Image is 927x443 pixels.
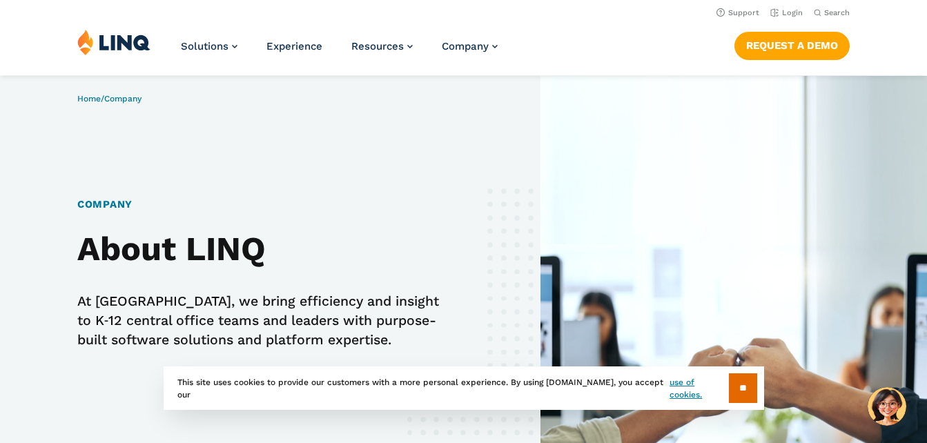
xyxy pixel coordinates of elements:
span: Company [104,94,142,104]
span: Company [442,40,489,52]
a: Company [442,40,498,52]
button: Hello, have a question? Let’s chat. [868,387,906,426]
a: Request a Demo [734,32,850,59]
span: Resources [351,40,404,52]
a: Experience [266,40,322,52]
span: Solutions [181,40,228,52]
a: Home [77,94,101,104]
nav: Button Navigation [734,29,850,59]
p: At [GEOGRAPHIC_DATA], we bring efficiency and insight to K‑12 central office teams and leaders wi... [77,292,442,350]
a: use of cookies. [670,376,728,401]
span: Search [824,8,850,17]
button: Open Search Bar [814,8,850,18]
nav: Primary Navigation [181,29,498,75]
div: This site uses cookies to provide our customers with a more personal experience. By using [DOMAIN... [164,366,764,410]
h2: About LINQ [77,230,442,268]
a: Support [716,8,759,17]
a: Login [770,8,803,17]
a: Solutions [181,40,237,52]
span: / [77,94,142,104]
h1: Company [77,197,442,212]
a: Resources [351,40,413,52]
img: LINQ | K‑12 Software [77,29,150,55]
